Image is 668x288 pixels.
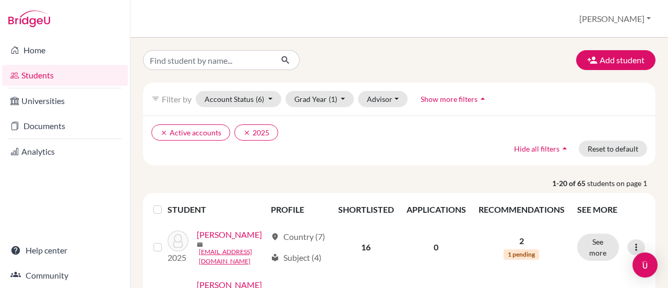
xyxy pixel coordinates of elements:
div: Country (7) [271,231,325,243]
th: RECOMMENDATIONS [472,197,571,222]
i: clear [160,129,168,136]
button: Grad Year(1) [285,91,354,107]
th: STUDENT [168,197,265,222]
span: Show more filters [421,95,478,103]
strong: 1-20 of 65 [552,178,587,189]
span: 1 pending [504,249,539,260]
i: clear [243,129,250,136]
div: Subject (4) [271,251,321,264]
td: 16 [332,222,400,272]
a: Documents [2,116,128,136]
a: [PERSON_NAME] [197,228,262,241]
span: (6) [256,95,264,103]
button: clearActive accounts [151,124,230,141]
span: Filter by [162,94,192,104]
img: Aivaliotis, Ioannis [168,231,188,251]
span: (1) [329,95,337,103]
td: 0 [400,222,472,272]
a: Community [2,265,128,286]
div: Open Intercom Messenger [633,252,658,278]
button: Reset to default [579,141,647,157]
a: [EMAIL_ADDRESS][DOMAIN_NAME] [199,247,266,266]
p: 2 [479,235,565,247]
span: local_library [271,254,279,262]
th: SHORTLISTED [332,197,400,222]
button: Hide all filtersarrow_drop_up [505,141,579,157]
a: Help center [2,240,128,261]
i: filter_list [151,95,160,103]
i: arrow_drop_up [559,143,570,154]
th: PROFILE [265,197,332,222]
a: Universities [2,90,128,111]
i: arrow_drop_up [478,94,488,104]
button: Account Status(6) [196,91,281,107]
button: Advisor [358,91,408,107]
th: SEE MORE [571,197,651,222]
span: students on page 1 [587,178,655,189]
button: [PERSON_NAME] [575,9,655,29]
a: Home [2,40,128,61]
p: 2025 [168,251,188,264]
span: mail [197,241,203,248]
input: Find student by name... [143,50,272,70]
th: APPLICATIONS [400,197,472,222]
img: Bridge-U [8,10,50,27]
a: Analytics [2,141,128,162]
button: Show more filtersarrow_drop_up [412,91,497,107]
span: location_on [271,233,279,241]
span: Hide all filters [514,144,559,153]
a: Students [2,65,128,86]
button: See more [577,234,619,261]
button: Add student [576,50,655,70]
button: clear2025 [234,124,278,141]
